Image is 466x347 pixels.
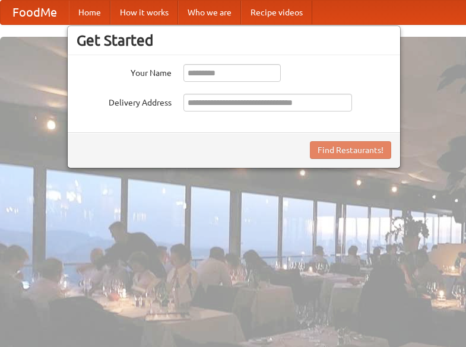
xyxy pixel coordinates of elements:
[69,1,110,24] a: Home
[1,1,69,24] a: FoodMe
[77,31,391,49] h3: Get Started
[178,1,241,24] a: Who we are
[310,141,391,159] button: Find Restaurants!
[77,64,172,79] label: Your Name
[110,1,178,24] a: How it works
[77,94,172,109] label: Delivery Address
[241,1,312,24] a: Recipe videos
